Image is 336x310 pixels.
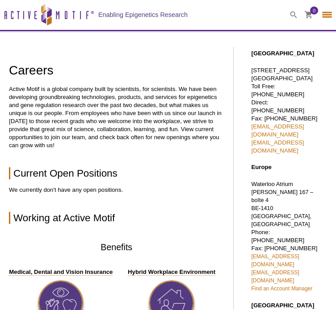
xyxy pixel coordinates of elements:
[9,186,224,194] p: We currently don't have any open positions.
[9,212,224,224] h2: Working at Active Motif
[252,139,304,154] a: [EMAIL_ADDRESS][DOMAIN_NAME]
[9,85,224,149] p: Active Motif is a global company built by scientists, for scientists. We have been developing gro...
[305,11,313,21] a: 0
[9,64,224,79] h1: Careers
[252,66,323,155] p: [STREET_ADDRESS] [GEOGRAPHIC_DATA] Toll Free: [PHONE_NUMBER] Direct: [PHONE_NUMBER] Fax: [PHONE_N...
[252,302,315,309] strong: [GEOGRAPHIC_DATA]
[252,50,315,57] strong: [GEOGRAPHIC_DATA]
[9,167,224,179] h2: Current Open Positions
[252,285,313,292] a: Find an Account Manager
[252,253,299,268] a: [EMAIL_ADDRESS][DOMAIN_NAME]
[98,11,188,19] h2: Enabling Epigenetics Research
[9,242,224,252] h3: Benefits
[313,7,315,15] span: 0
[252,123,304,138] a: [EMAIL_ADDRESS][DOMAIN_NAME]
[252,164,272,170] strong: Europe
[252,180,323,293] p: Waterloo Atrium Phone: [PHONE_NUMBER] Fax: [PHONE_NUMBER]
[9,269,113,276] strong: Medical, Dental and Vision Insurance
[252,269,299,284] a: [EMAIL_ADDRESS][DOMAIN_NAME]
[252,189,314,227] span: [PERSON_NAME] 167 – boîte 4 BE-1410 [GEOGRAPHIC_DATA], [GEOGRAPHIC_DATA]
[128,269,215,276] strong: Hybrid Workplace Environment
